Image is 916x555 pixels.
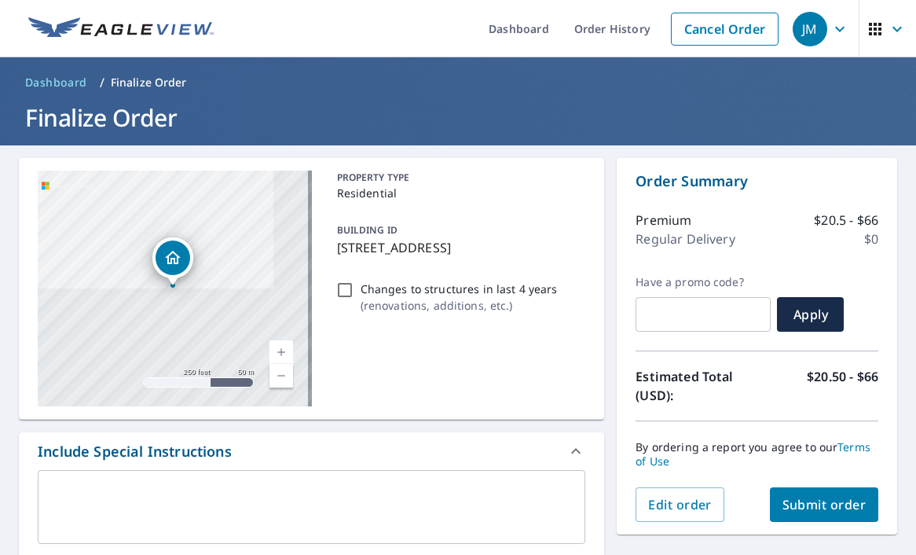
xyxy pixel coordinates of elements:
span: Apply [790,306,831,323]
span: Submit order [782,496,867,513]
p: Premium [636,211,691,230]
h1: Finalize Order [19,101,897,134]
button: Submit order [770,487,879,522]
button: Edit order [636,487,724,522]
a: Current Level 17, Zoom In [269,340,293,364]
div: Include Special Instructions [19,432,604,470]
a: Terms of Use [636,439,870,469]
p: Order Summary [636,171,878,192]
p: $20.50 - $66 [807,367,878,405]
nav: breadcrumb [19,70,897,95]
p: Regular Delivery [636,230,735,248]
span: Dashboard [25,75,87,90]
p: By ordering a report you agree to our [636,440,878,469]
a: Cancel Order [671,13,779,46]
div: Dropped pin, building 1, Residential property, 211 King Ave SW Pataskala, OH 43062 [152,237,193,286]
div: JM [793,12,827,46]
a: Dashboard [19,70,93,95]
li: / [100,73,104,92]
p: $0 [864,230,878,248]
p: ( renovations, additions, etc. ) [361,297,558,314]
p: Residential [337,185,580,201]
p: BUILDING ID [337,223,398,237]
p: Changes to structures in last 4 years [361,281,558,297]
p: PROPERTY TYPE [337,171,580,185]
a: Current Level 17, Zoom Out [269,364,293,388]
p: Estimated Total (USD): [636,367,757,405]
button: Apply [777,297,844,332]
div: Include Special Instructions [38,441,232,462]
label: Have a promo code? [636,275,771,289]
p: [STREET_ADDRESS] [337,238,580,257]
p: Finalize Order [111,75,187,90]
img: EV Logo [28,17,214,41]
span: Edit order [648,496,712,513]
p: $20.5 - $66 [814,211,878,230]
